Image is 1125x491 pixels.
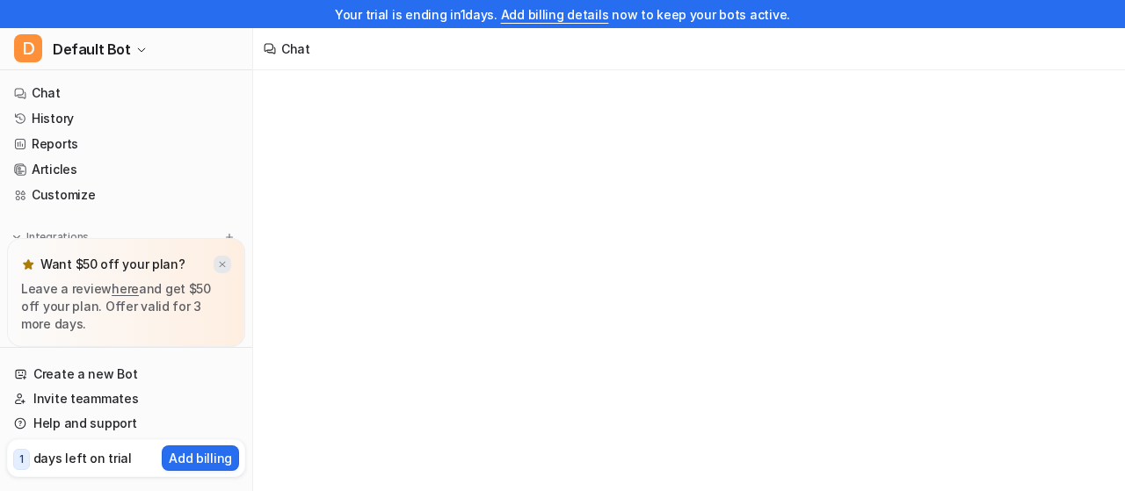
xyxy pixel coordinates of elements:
a: Invite teammates [7,386,245,411]
a: History [7,106,245,131]
a: Reports [7,132,245,156]
button: Integrations [7,228,94,246]
p: Integrations [26,230,89,244]
span: Default Bot [53,37,131,61]
a: here [112,281,139,296]
img: expand menu [11,231,23,243]
img: x [217,259,228,271]
a: Chat [7,81,245,105]
p: Add billing [169,449,232,467]
p: 1 [19,451,24,467]
button: Add billing [162,445,239,471]
a: Customize [7,183,245,207]
p: Want $50 off your plan? [40,256,185,273]
img: star [21,257,35,271]
a: Add billing details [501,7,609,22]
a: Articles [7,157,245,182]
div: Chat [281,40,310,58]
img: menu_add.svg [223,231,236,243]
a: Create a new Bot [7,362,245,386]
span: D [14,34,42,62]
p: days left on trial [33,449,132,467]
a: Help and support [7,411,245,436]
p: Leave a review and get $50 off your plan. Offer valid for 3 more days. [21,280,231,333]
